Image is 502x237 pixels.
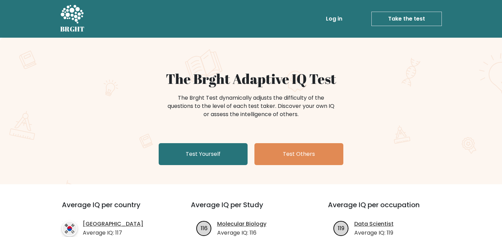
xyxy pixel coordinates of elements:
p: Average IQ: 119 [354,229,394,237]
h3: Average IQ per occupation [328,201,449,217]
a: Take the test [371,12,442,26]
a: Molecular Biology [217,220,266,228]
h3: Average IQ per Study [191,201,312,217]
text: 119 [338,224,344,232]
h5: BRGHT [60,25,85,33]
p: Average IQ: 117 [83,229,143,237]
p: Average IQ: 116 [217,229,266,237]
h1: The Brght Adaptive IQ Test [84,71,418,87]
a: Test Yourself [159,143,248,165]
img: country [62,221,77,236]
div: The Brght Test dynamically adjusts the difficulty of the questions to the level of each test take... [166,94,336,118]
h3: Average IQ per country [62,201,166,217]
a: Log in [323,12,345,26]
a: Data Scientist [354,220,394,228]
text: 116 [200,224,207,232]
a: BRGHT [60,3,85,35]
a: Test Others [254,143,343,165]
a: [GEOGRAPHIC_DATA] [83,220,143,228]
